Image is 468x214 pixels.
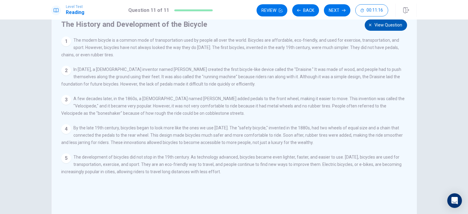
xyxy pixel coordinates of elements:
[324,4,350,16] button: Next
[61,95,71,105] div: 3
[61,96,405,116] span: A few decades later, in the 1860s, a [DEMOGRAPHIC_DATA] named [PERSON_NAME] added pedals to the f...
[61,125,403,145] span: By the late 19th century, bicycles began to look more like the ones we use [DATE]. The "safety bi...
[61,124,71,134] div: 4
[355,4,388,16] button: 00:11:16
[365,19,407,31] button: View question
[61,38,399,57] span: The modern bicycle is a common mode of transportation used by people all over the world. Bicycles...
[367,8,383,13] span: 00:11:16
[61,19,406,29] h4: The History and Development of the Bicycle
[292,4,319,16] button: Back
[374,21,402,29] span: View question
[447,193,462,208] div: Open Intercom Messenger
[61,37,71,46] div: 1
[128,7,169,14] h1: Question 11 of 11
[61,153,71,163] div: 5
[61,155,402,174] span: The development of bicycles did not stop in the 19th century. As technology advanced, bicycles be...
[257,4,287,16] button: Review
[66,5,84,9] span: Level Test
[61,66,71,75] div: 2
[66,9,84,16] h1: Reading
[61,67,401,86] span: In [DATE], a [DEMOGRAPHIC_DATA] inventor named [PERSON_NAME] created the first bicycle-like devic...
